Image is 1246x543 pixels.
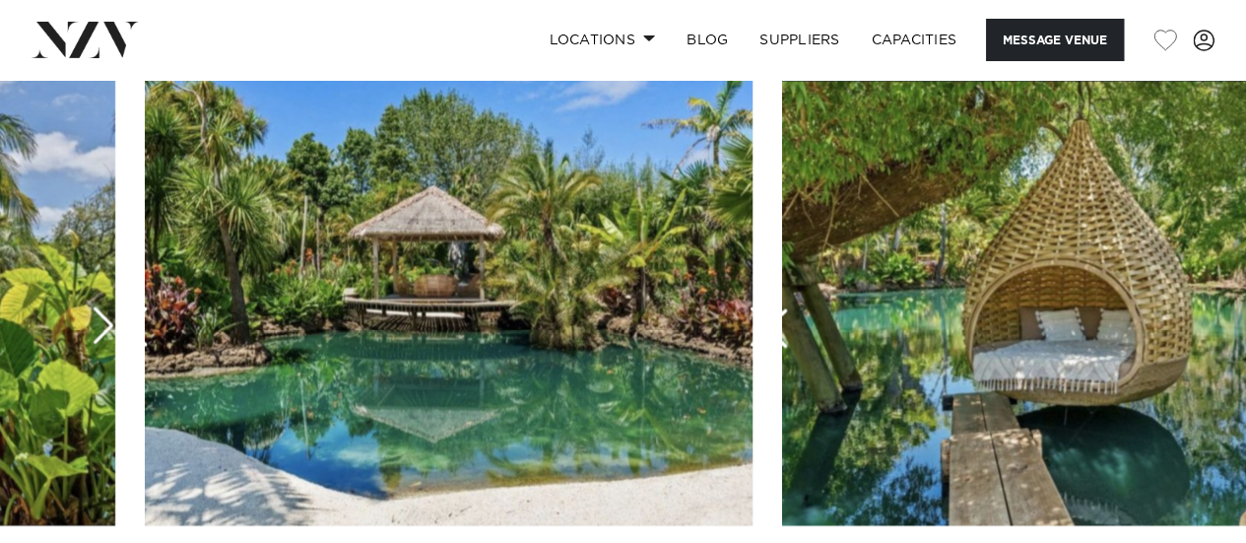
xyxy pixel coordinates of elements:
[856,19,973,61] a: Capacities
[32,22,139,57] img: nzv-logo.png
[671,19,744,61] a: BLOG
[533,19,671,61] a: Locations
[986,19,1124,61] button: Message Venue
[145,79,753,525] swiper-slide: 8 / 10
[744,19,855,61] a: SUPPLIERS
